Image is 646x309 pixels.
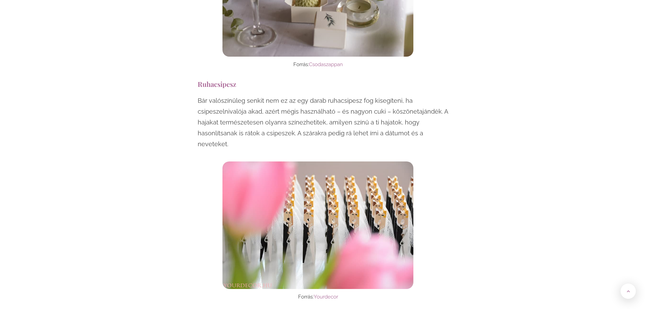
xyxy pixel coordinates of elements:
figcaption: Forrás: [199,289,437,302]
p: Bár valószínűleg senkit nem ez az egy darab ruhacsipesz fog kisegíteni, ha csipeszelnivalója akad... [198,95,449,150]
h3: Ruhacsipesz [198,79,449,89]
a: Csodaszappan [309,60,343,69]
a: Yourdecor [314,292,338,302]
figcaption: Forrás: [199,57,437,69]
